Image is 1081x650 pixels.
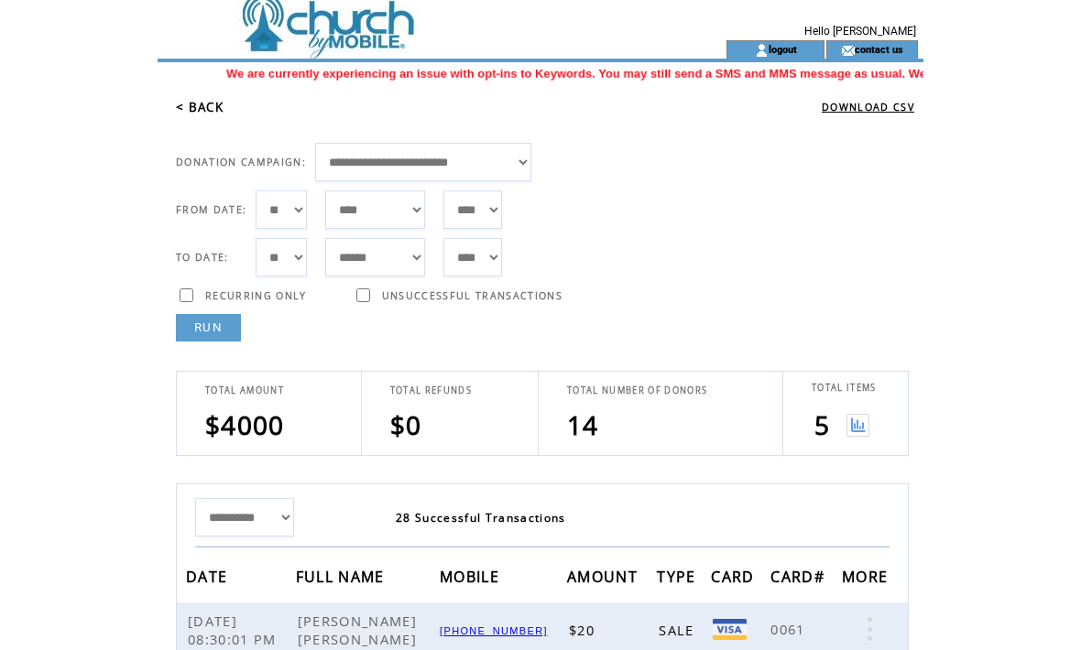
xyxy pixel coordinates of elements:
span: [DATE] 08:30:01 PM [188,612,281,649]
span: $20 [569,622,599,640]
a: DOWNLOAD CSV [822,102,914,114]
span: [PERSON_NAME] [PERSON_NAME] [298,612,421,649]
span: TYPE [657,563,700,597]
span: 5 [814,408,830,443]
span: Hello [PERSON_NAME] [804,26,916,38]
a: MOBILE [440,571,504,582]
a: FULL NAME [296,571,389,582]
span: 0061 [770,621,809,639]
a: logout [769,44,797,56]
span: SALE [659,622,698,640]
span: UNSUCCESSFUL TRANSACTIONS [382,290,562,303]
span: TOTAL REFUNDS [390,385,472,397]
span: RECURRING ONLY [205,290,307,303]
span: $0 [390,408,422,443]
a: < BACK [176,100,224,116]
span: CARD [711,563,759,597]
a: TYPE [657,571,700,582]
span: MOBILE [440,563,504,597]
span: TOTAL AMOUNT [205,385,284,397]
span: $4000 [205,408,285,443]
span: FULL NAME [296,563,389,597]
a: DATE [186,571,232,582]
span: MORE [842,563,892,597]
a: CARD# [770,571,829,582]
span: TOTAL NUMBER OF DONORS [567,385,707,397]
a: contact us [855,44,903,56]
span: DONATION CAMPAIGN: [176,157,306,169]
a: RUN [176,315,241,342]
marquee: We are currently experiencing an issue with opt-ins to Keywords. You may still send a SMS and MMS... [158,68,923,81]
a: AMOUNT [567,571,642,582]
img: account_icon.gif [755,44,769,59]
span: FROM DATE: [176,204,246,217]
span: 14 [567,408,599,443]
span: TOTAL ITEMS [812,383,877,395]
span: AMOUNT [567,563,642,597]
img: contact_us_icon.gif [841,44,855,59]
a: CARD [711,571,759,582]
a: [PHONE_NUMBER] [440,626,548,637]
span: 28 Successful Transactions [396,511,566,526]
img: Visa [713,620,747,641]
span: DATE [186,563,232,597]
img: View graph [846,415,869,438]
span: CARD# [770,563,829,597]
span: TO DATE: [176,252,229,265]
